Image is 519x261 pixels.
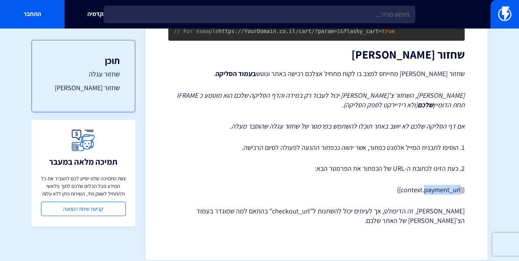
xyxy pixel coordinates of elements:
a: קביעת שיחת הטמעה [41,202,126,216]
p: [PERSON_NAME], זה הדיפולט, אך לעיתים יכול להשתנות ל"checkout_url" בהתאם למה שמוגדר בעמוד הצ'[PERS... [168,206,465,226]
span: = [334,28,337,34]
span: true [382,28,395,34]
p: {{context.payment_url}} [168,185,465,195]
span: / [296,28,299,34]
h3: תוכן [47,56,120,65]
em: אם דף הסליקה שלכם לא יושב באתר תוכלו להשתמש בפרמטר של שחזור עגלה שהוסבר מעלה. [230,122,465,130]
span: 1 [337,28,340,34]
p: צוות התמיכה שלנו יסייע לכם להעביר את כל המידע מכל הכלים שלכם לתוך פלאשי ולהתחיל לשווק מיד, השירות... [41,175,126,197]
span: ? [315,28,318,34]
a: שחזור עגלה [47,69,120,79]
span: . [286,28,289,34]
span: / [241,28,244,34]
p: שחזור [PERSON_NAME] מתייחס למצב בו לקוח מתחיל אצלכם רכישה באתר ונוטש . [168,68,465,79]
em: [PERSON_NAME], השחזור צ'[PERSON_NAME] יכול לעבוד רק במידה והדף הסליקה שלכם הוא מוטמע כ IFRAME תחת... [177,91,465,110]
strong: שלכם [418,100,433,109]
h3: תמיכה מלאה במעבר [49,157,117,166]
span: = [379,28,382,34]
a: שחזור [PERSON_NAME] [47,83,120,93]
span: : [234,28,237,34]
span: // For exmaple [174,28,218,34]
h2: שחזור [PERSON_NAME] [168,48,465,61]
span: / [312,28,315,34]
strong: בעמוד הסליקה [215,69,256,78]
code: flashy_cart https YourDomain co il cart param flashy_cart [174,20,395,34]
span: / [238,28,241,34]
span: & [340,28,343,34]
p: 1. הוסיפו לתבנית המייל אלמנט כפתור, אשר יהווה ככפתור ההנעה לפעולה לסיום הרכישה. [168,143,465,153]
input: חיפוש מהיר... [104,6,415,23]
p: 2. כעת הזינו לכתובת ה-URL של הכפתור את הפרמטר הבא: [168,164,465,173]
span: . [276,28,279,34]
